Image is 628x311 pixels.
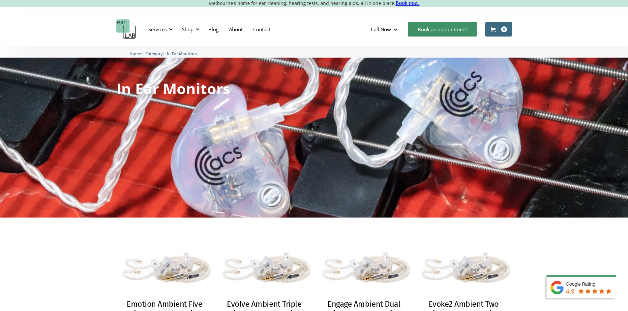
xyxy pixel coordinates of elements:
img: Engage Ambient Dual Driver – In Ear Monitor [316,234,412,298]
img: Evolve Ambient Triple Driver – In Ear Monitor [216,234,313,298]
a: Contact [248,20,276,39]
a: Category [145,50,163,57]
a: In Ear Monitors [167,50,197,57]
a: Book an appointment [408,22,477,37]
img: Evoke2 Ambient Two Driver – In Ear Monitor [415,234,512,298]
div: Call Now [366,19,404,39]
div: Services [148,26,167,33]
div: Call Now [371,26,391,33]
div: Shop [182,26,194,33]
h1: In Ear Monitors [116,81,230,96]
a: About [224,20,248,39]
div: Shop [178,19,201,39]
div: 0 [501,26,507,32]
a: Open cart [485,22,512,37]
a: Blog [203,20,224,39]
span: In Ear Monitors [167,51,197,56]
a: Home [130,50,141,57]
li: 〉 [145,50,167,57]
img: Emotion Ambient Five Driver – In Ear Monitor [116,234,213,298]
span: Category [145,51,163,56]
a: home [116,19,136,39]
li: 〉 [130,50,145,57]
span: Home [130,51,141,56]
div: Services [144,19,175,39]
